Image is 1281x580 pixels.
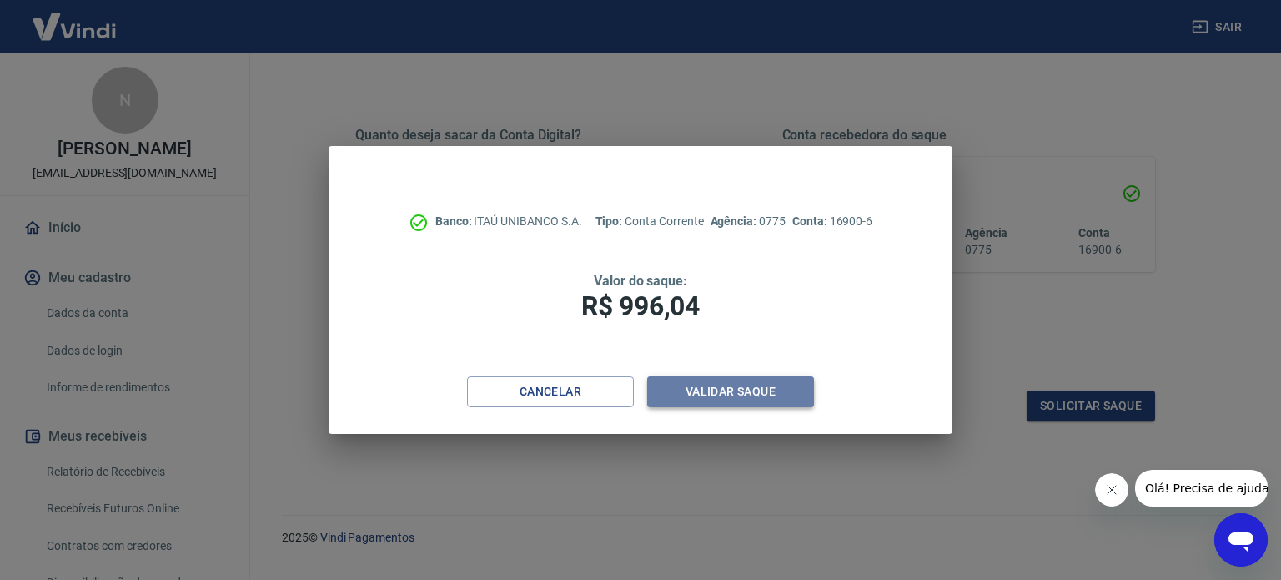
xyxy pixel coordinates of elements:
[10,12,140,25] span: Olá! Precisa de ajuda?
[792,214,830,228] span: Conta:
[435,213,582,230] p: ITAÚ UNIBANCO S.A.
[792,213,872,230] p: 16900-6
[581,290,700,322] span: R$ 996,04
[595,214,625,228] span: Tipo:
[595,213,704,230] p: Conta Corrente
[1214,513,1268,567] iframe: Botão para abrir a janela de mensagens
[467,376,634,407] button: Cancelar
[1095,473,1128,507] iframe: Fechar mensagem
[711,214,760,228] span: Agência:
[435,214,475,228] span: Banco:
[711,213,786,230] p: 0775
[594,273,687,289] span: Valor do saque:
[647,376,814,407] button: Validar saque
[1135,470,1268,507] iframe: Mensagem da empresa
